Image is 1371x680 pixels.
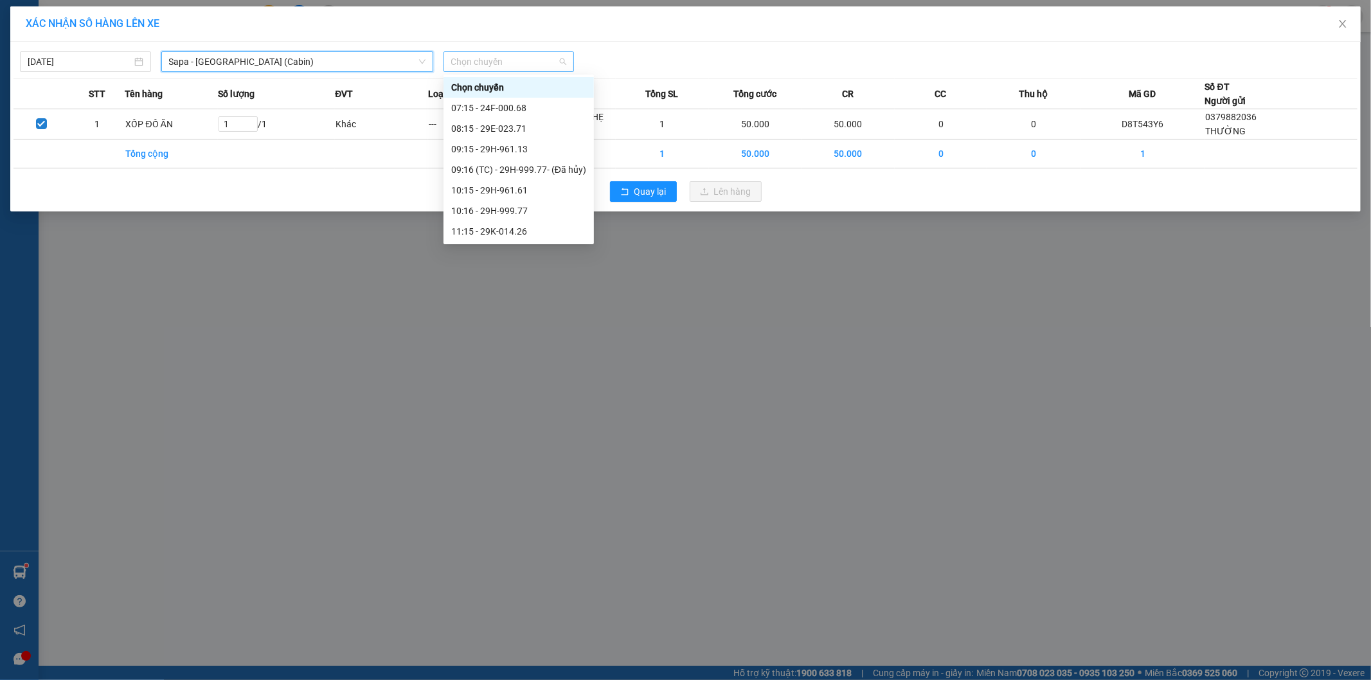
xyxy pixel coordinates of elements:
[1206,112,1257,122] span: 0379882036
[218,87,255,101] span: Số lượng
[895,139,988,168] td: 0
[709,139,802,168] td: 50.000
[444,77,594,98] div: Chọn chuyến
[78,30,157,51] b: Sao Việt
[935,87,947,101] span: CC
[842,87,854,101] span: CR
[125,139,219,168] td: Tổng cộng
[428,87,469,101] span: Loại hàng
[451,101,586,115] div: 07:15 - 24F-000.68
[335,109,428,139] td: Khác
[895,109,988,139] td: 0
[1019,87,1048,101] span: Thu hộ
[7,75,103,96] h2: D8T543Y6
[169,52,426,71] span: Sapa - Hà Nội (Cabin)
[418,58,426,66] span: down
[620,187,629,197] span: rollback
[172,10,310,31] b: [DOMAIN_NAME]
[218,109,335,139] td: / 1
[1206,126,1246,136] span: THƯỜNG
[987,139,1080,168] td: 0
[1080,109,1205,139] td: D8T543Y6
[1325,6,1361,42] button: Close
[428,109,521,139] td: ---
[645,87,678,101] span: Tổng SL
[28,55,132,69] input: 15/09/2025
[451,183,586,197] div: 10:15 - 29H-961.61
[26,17,159,30] span: XÁC NHẬN SỐ HÀNG LÊN XE
[451,142,586,156] div: 09:15 - 29H-961.13
[7,10,71,75] img: logo.jpg
[616,139,709,168] td: 1
[125,87,163,101] span: Tên hàng
[1129,87,1156,101] span: Mã GD
[802,109,895,139] td: 50.000
[1080,139,1205,168] td: 1
[690,181,762,202] button: uploadLên hàng
[634,184,667,199] span: Quay lại
[1338,19,1348,29] span: close
[451,204,586,218] div: 10:16 - 29H-999.77
[451,163,586,177] div: 09:16 (TC) - 29H-999.77 - (Đã hủy)
[451,80,586,94] div: Chọn chuyến
[69,109,125,139] td: 1
[335,87,353,101] span: ĐVT
[987,109,1080,139] td: 0
[1205,80,1246,108] div: Số ĐT Người gửi
[451,121,586,136] div: 08:15 - 29E-023.71
[125,109,219,139] td: XỐP ĐỒ ĂN
[89,87,105,101] span: STT
[451,52,567,71] span: Chọn chuyến
[733,87,776,101] span: Tổng cước
[802,139,895,168] td: 50.000
[451,224,586,238] div: 11:15 - 29K-014.26
[709,109,802,139] td: 50.000
[67,75,310,196] h2: VP Nhận: VP Nhận 779 Giải Phóng
[616,109,709,139] td: 1
[610,181,677,202] button: rollbackQuay lại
